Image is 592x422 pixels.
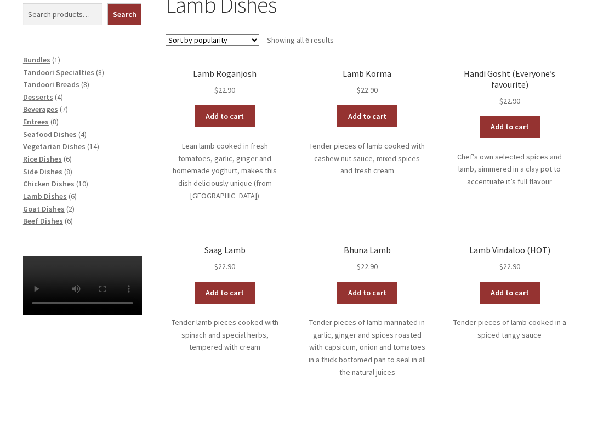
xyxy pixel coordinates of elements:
[308,316,427,378] p: Tender pieces of lamb marinated in garlic, ginger and spices roasted with capsicum, onion and tom...
[499,96,520,106] bdi: 22.90
[166,69,284,79] h2: Lamb Roganjosh
[83,79,87,89] span: 8
[337,282,397,304] a: Add to cart: “Bhuna Lamb”
[166,316,284,353] p: Tender lamb pieces cooked with spinach and special herbs, tempered with cream
[308,245,427,255] h2: Bhuna Lamb
[107,3,142,25] button: Search
[69,204,72,214] span: 2
[308,245,427,273] a: Bhuna Lamb $22.90
[357,261,378,271] bdi: 22.90
[214,261,218,271] span: $
[62,104,66,114] span: 7
[23,104,58,114] a: Beverages
[98,67,102,77] span: 8
[23,191,67,201] a: Lamb Dishes
[66,167,70,176] span: 8
[214,261,235,271] bdi: 22.90
[23,92,53,102] a: Desserts
[308,69,427,96] a: Lamb Korma $22.90
[451,151,570,188] p: Chef’s own selected spices and lamb, simmered in a clay pot to accentuate it’s full flavour
[308,69,427,79] h2: Lamb Korma
[23,141,86,151] a: Vegetarian Dishes
[89,141,97,151] span: 14
[267,31,334,49] p: Showing all 6 results
[23,117,49,127] a: Entrees
[451,316,570,341] p: Tender pieces of lamb cooked in a spiced tangy sauce
[357,85,361,95] span: $
[214,85,218,95] span: $
[166,245,284,255] h2: Saag Lamb
[23,55,50,65] a: Bundles
[357,261,361,271] span: $
[166,140,284,202] p: Lean lamb cooked in fresh tomatoes, garlic, ginger and homemade yoghurt, makes this dish deliciou...
[195,105,255,127] a: Add to cart: “Lamb Roganjosh”
[357,85,378,95] bdi: 22.90
[57,92,61,102] span: 4
[451,245,570,255] h2: Lamb Vindaloo (HOT)
[23,129,77,139] a: Seafood Dishes
[480,116,540,138] a: Add to cart: “Handi Gosht (Everyone's favourite)”
[23,79,79,89] a: Tandoori Breads
[23,154,62,164] a: Rice Dishes
[66,154,70,164] span: 6
[166,69,284,96] a: Lamb Roganjosh $22.90
[451,69,570,90] h2: Handi Gosht (Everyone’s favourite)
[480,282,540,304] a: Add to cart: “Lamb Vindaloo (HOT)”
[23,67,94,77] a: Tandoori Specialties
[81,129,84,139] span: 4
[71,191,75,201] span: 6
[451,69,570,107] a: Handi Gosht (Everyone’s favourite) $22.90
[166,245,284,273] a: Saag Lamb $22.90
[499,96,503,106] span: $
[499,261,503,271] span: $
[67,216,71,226] span: 6
[54,55,58,65] span: 1
[337,105,397,127] a: Add to cart: “Lamb Korma”
[214,85,235,95] bdi: 22.90
[23,204,65,214] a: Goat Dishes
[23,167,62,176] a: Side Dishes
[78,179,86,189] span: 10
[499,261,520,271] bdi: 22.90
[53,117,56,127] span: 8
[23,179,75,189] a: Chicken Dishes
[195,282,255,304] a: Add to cart: “Saag Lamb”
[451,245,570,273] a: Lamb Vindaloo (HOT) $22.90
[166,34,259,46] select: Shop order
[23,3,102,25] input: Search products…
[23,216,63,226] a: Beef Dishes
[308,140,427,177] p: Tender pieces of lamb cooked with cashew nut sauce, mixed spices and fresh cream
